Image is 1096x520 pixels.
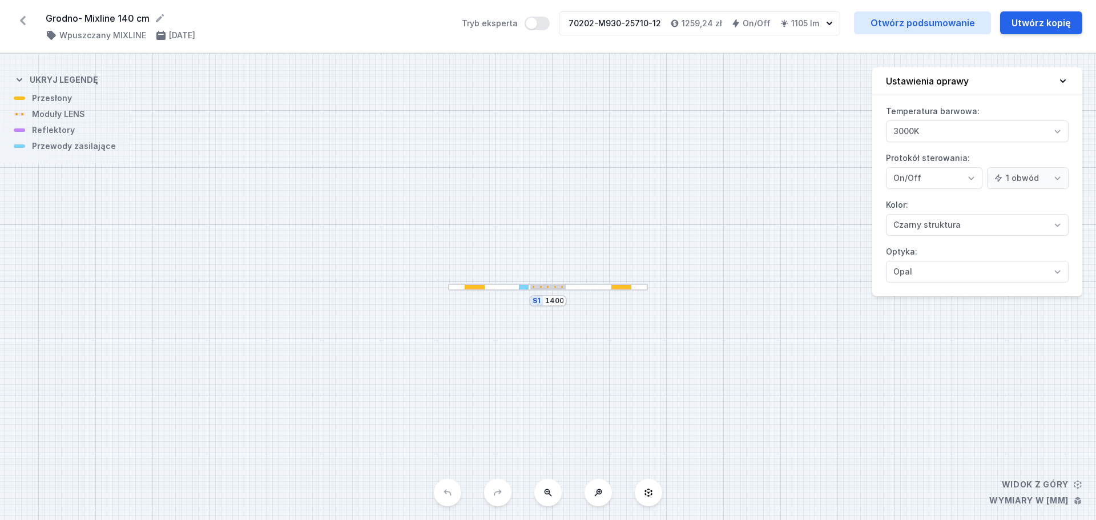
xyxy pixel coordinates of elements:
[791,18,819,29] h4: 1105 lm
[559,11,840,35] button: 70202-M930-25710-121259,24 złOn/Off1105 lm
[886,149,1069,189] label: Protokół sterowania:
[59,30,146,41] h4: Wpuszczany MIXLINE
[154,13,166,24] button: Edytuj nazwę projektu
[886,74,969,88] h4: Ustawienia oprawy
[545,296,563,305] input: Wymiar [mm]
[854,11,991,34] a: Otwórz podsumowanie
[872,67,1082,95] button: Ustawienia oprawy
[886,196,1069,236] label: Kolor:
[30,74,98,86] h4: Ukryj legendę
[1000,11,1082,34] button: Utwórz kopię
[525,17,550,30] button: Tryb eksperta
[886,261,1069,283] select: Optyka:
[886,120,1069,142] select: Temperatura barwowa:
[743,18,771,29] h4: On/Off
[987,167,1069,189] select: Protokół sterowania:
[886,167,982,189] select: Protokół sterowania:
[169,30,195,41] h4: [DATE]
[46,11,448,25] form: Grodno- Mixline 140 cm
[886,243,1069,283] label: Optyka:
[886,102,1069,142] label: Temperatura barwowa:
[462,17,550,30] label: Tryb eksperta
[569,18,661,29] div: 70202-M930-25710-12
[886,214,1069,236] select: Kolor:
[14,65,98,92] button: Ukryj legendę
[682,18,722,29] h4: 1259,24 zł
